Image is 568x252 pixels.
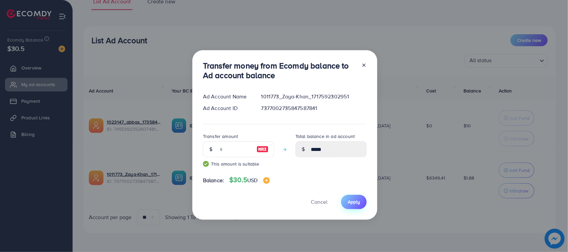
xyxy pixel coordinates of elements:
div: Ad Account Name [198,93,256,100]
img: image [263,177,270,184]
img: image [257,145,269,153]
small: This amount is suitable [203,161,274,167]
div: 7377002735847587841 [256,104,372,112]
button: Apply [341,195,367,209]
label: Transfer amount [203,133,238,140]
h3: Transfer money from Ecomdy balance to Ad account balance [203,61,356,80]
span: USD [247,177,258,184]
div: 1011773_Zaya-Khan_1717592302951 [256,93,372,100]
img: guide [203,161,209,167]
div: Ad Account ID [198,104,256,112]
label: Total balance in ad account [295,133,355,140]
span: Apply [348,198,360,205]
button: Cancel [302,195,336,209]
span: Balance: [203,177,224,184]
span: Cancel [311,198,327,205]
h4: $30.5 [229,176,270,184]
